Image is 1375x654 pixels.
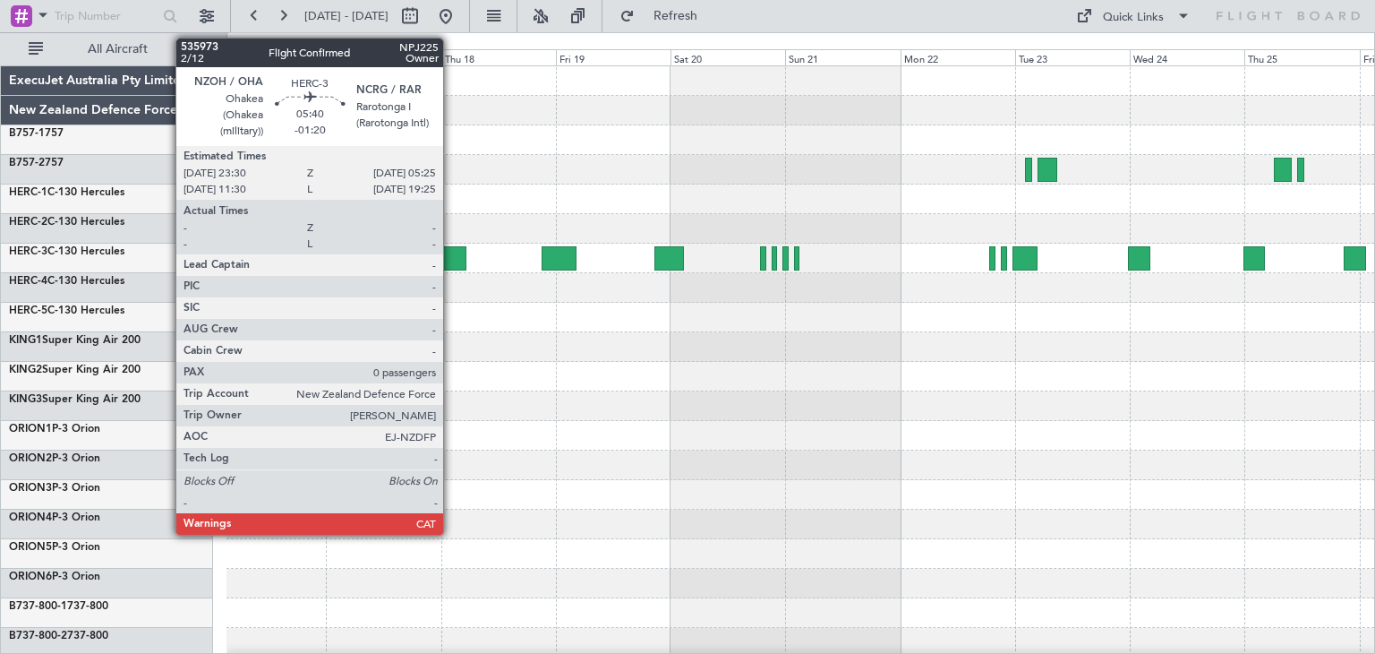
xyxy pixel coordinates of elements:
a: HERC-5C-130 Hercules [9,305,124,316]
a: ORION5P-3 Orion [9,542,100,553]
span: B737-800-2 [9,631,67,641]
span: B757-1 [9,128,45,139]
input: Trip Number [55,3,158,30]
span: ORION5 [9,542,52,553]
a: ORION4P-3 Orion [9,512,100,523]
div: Tue 16 [211,49,326,65]
div: Quick Links [1103,9,1164,27]
a: KING1Super King Air 200 [9,335,141,346]
span: B757-2 [9,158,45,168]
div: Mon 22 [901,49,1015,65]
span: [DATE] - [DATE] [304,8,389,24]
span: HERC-3 [9,246,47,257]
span: B737-800-1 [9,601,67,612]
a: KING2Super King Air 200 [9,365,141,375]
span: ORION2 [9,453,52,464]
a: HERC-1C-130 Hercules [9,187,124,198]
span: HERC-2 [9,217,47,228]
div: Sun 21 [785,49,900,65]
a: ORION2P-3 Orion [9,453,100,464]
div: Wed 24 [1130,49,1244,65]
div: Tue 23 [1015,49,1130,65]
span: HERC-4 [9,276,47,287]
button: All Aircraft [20,35,194,64]
span: HERC-5 [9,305,47,316]
a: HERC-2C-130 Hercules [9,217,124,228]
span: Refresh [638,10,713,22]
span: All Aircraft [47,43,189,56]
a: ORION6P-3 Orion [9,572,100,582]
div: Wed 17 [326,49,440,65]
span: KING1 [9,335,42,346]
span: KING3 [9,394,42,405]
a: B737-800-2737-800 [9,631,108,641]
a: ORION1P-3 Orion [9,424,100,435]
span: ORION4 [9,512,52,523]
div: [DATE] [230,36,260,51]
span: HERC-1 [9,187,47,198]
div: Thu 25 [1244,49,1359,65]
a: B757-1757 [9,128,64,139]
span: ORION6 [9,572,52,582]
a: HERC-4C-130 Hercules [9,276,124,287]
a: B737-800-1737-800 [9,601,108,612]
a: HERC-3C-130 Hercules [9,246,124,257]
button: Refresh [611,2,719,30]
a: KING3Super King Air 200 [9,394,141,405]
a: B757-2757 [9,158,64,168]
a: ORION3P-3 Orion [9,483,100,494]
span: KING2 [9,365,42,375]
div: Sat 20 [670,49,785,65]
span: ORION1 [9,424,52,435]
div: Thu 18 [441,49,556,65]
div: Fri 19 [556,49,670,65]
span: ORION3 [9,483,52,494]
button: Quick Links [1067,2,1200,30]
